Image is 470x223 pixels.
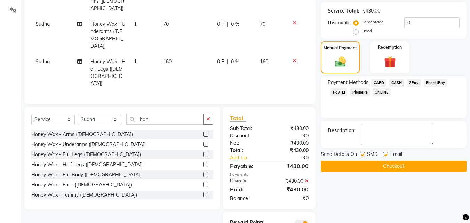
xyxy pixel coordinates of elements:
[31,171,142,178] div: Honey Wax - Full Body ([DEMOGRAPHIC_DATA])
[269,140,314,147] div: ₹430.00
[217,21,224,28] span: 0 F
[227,21,228,28] span: |
[328,79,368,86] span: Payment Methods
[269,185,314,193] div: ₹430.00
[381,55,399,69] img: _gift.svg
[367,151,377,159] span: SMS
[269,195,314,202] div: ₹0
[31,131,133,138] div: Honey Wax - Arms ([DEMOGRAPHIC_DATA])
[90,58,126,87] span: Honey Wax - Half Legs ([DEMOGRAPHIC_DATA])
[328,127,356,134] div: Description:
[324,45,357,51] label: Manual Payment
[277,154,314,161] div: ₹0
[362,7,380,15] div: ₹430.00
[361,19,384,25] label: Percentage
[332,55,349,68] img: _cash.svg
[260,58,268,65] span: 160
[225,195,269,202] div: Balance :
[126,114,204,125] input: Search or Scan
[231,58,239,65] span: 0 %
[31,191,137,199] div: Honey Wax - Tummy ([DEMOGRAPHIC_DATA])
[424,79,447,87] span: BharatPay
[225,147,269,154] div: Total:
[134,21,137,27] span: 1
[321,161,467,172] button: Checkout
[269,147,314,154] div: ₹430.00
[163,21,169,27] span: 70
[373,88,391,96] span: ONLINE
[225,140,269,147] div: Net:
[225,154,277,161] a: Add Tip
[269,125,314,132] div: ₹430.00
[31,181,132,189] div: Honey Wax - Face ([DEMOGRAPHIC_DATA])
[227,58,228,65] span: |
[361,28,372,34] label: Fixed
[389,79,404,87] span: CASH
[371,79,386,87] span: CARD
[350,88,370,96] span: PhonePe
[35,58,50,65] span: Sudha
[330,88,347,96] span: PayTM
[31,141,146,148] div: Honey Wax - Underarms ([DEMOGRAPHIC_DATA])
[134,58,137,65] span: 1
[230,114,246,122] span: Total
[217,58,224,65] span: 0 F
[225,125,269,132] div: Sub Total:
[269,132,314,140] div: ₹0
[231,21,239,28] span: 0 %
[225,177,269,185] div: PhonePe
[407,79,421,87] span: GPay
[31,151,141,158] div: Honey Wax - Full Legs ([DEMOGRAPHIC_DATA])
[390,151,402,159] span: Email
[31,161,143,168] div: Honey Wax - Half Legs ([DEMOGRAPHIC_DATA])
[225,162,269,170] div: Payable:
[35,21,50,27] span: Sudha
[230,172,309,177] div: Payments
[321,151,357,159] span: Send Details On
[378,44,402,50] label: Redemption
[225,185,269,193] div: Paid:
[328,19,349,26] div: Discount:
[269,177,314,185] div: ₹430.00
[260,21,265,27] span: 70
[328,7,359,15] div: Service Total:
[225,132,269,140] div: Discount:
[269,162,314,170] div: ₹430.00
[163,58,172,65] span: 160
[90,21,125,49] span: Honey Wax - Underarms ([DEMOGRAPHIC_DATA])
